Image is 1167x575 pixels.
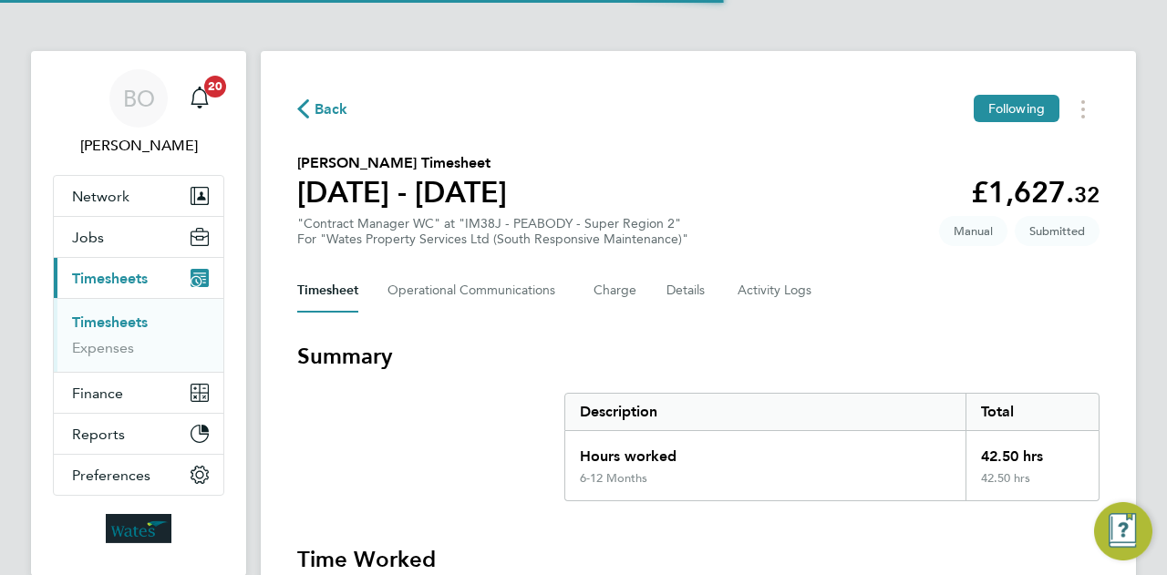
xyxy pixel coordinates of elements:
[966,431,1099,471] div: 42.50 hrs
[1015,216,1100,246] span: This timesheet is Submitted.
[971,175,1100,210] app-decimal: £1,627.
[297,269,358,313] button: Timesheet
[738,269,814,313] button: Activity Logs
[72,426,125,443] span: Reports
[565,431,966,471] div: Hours worked
[939,216,1007,246] span: This timesheet was manually created.
[297,174,507,210] h1: [DATE] - [DATE]
[988,100,1045,117] span: Following
[72,270,148,287] span: Timesheets
[72,188,129,205] span: Network
[54,217,223,257] button: Jobs
[974,95,1059,122] button: Following
[54,176,223,216] button: Network
[297,231,688,247] div: For "Wates Property Services Ltd (South Responsive Maintenance)"
[53,135,224,157] span: Barrie O'Hare
[297,152,507,174] h2: [PERSON_NAME] Timesheet
[580,471,647,486] div: 6-12 Months
[966,471,1099,500] div: 42.50 hrs
[72,313,148,331] a: Timesheets
[72,339,134,356] a: Expenses
[72,467,150,484] span: Preferences
[564,393,1100,501] div: Summary
[297,545,1100,574] h3: Time Worked
[1074,181,1100,208] span: 32
[594,269,637,313] button: Charge
[315,98,348,120] span: Back
[54,258,223,298] button: Timesheets
[387,269,564,313] button: Operational Communications
[54,373,223,413] button: Finance
[106,514,171,543] img: wates-logo-retina.png
[54,298,223,372] div: Timesheets
[204,76,226,98] span: 20
[297,98,348,120] button: Back
[297,342,1100,371] h3: Summary
[565,394,966,430] div: Description
[72,385,123,402] span: Finance
[1067,95,1100,123] button: Timesheets Menu
[53,514,224,543] a: Go to home page
[53,69,224,157] a: BO[PERSON_NAME]
[123,87,155,110] span: BO
[54,455,223,495] button: Preferences
[72,229,104,246] span: Jobs
[966,394,1099,430] div: Total
[297,216,688,247] div: "Contract Manager WC" at "IM38J - PEABODY - Super Region 2"
[666,269,708,313] button: Details
[181,69,218,128] a: 20
[1094,502,1152,560] button: Engage Resource Center
[54,414,223,454] button: Reports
